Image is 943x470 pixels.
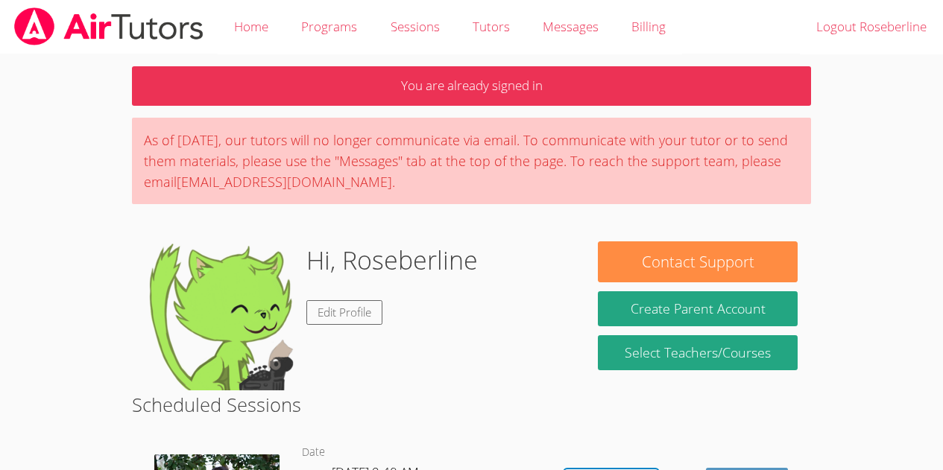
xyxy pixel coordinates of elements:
dt: Date [302,443,325,462]
a: Edit Profile [306,300,382,325]
span: Messages [543,18,599,35]
img: airtutors_banner-c4298cdbf04f3fff15de1276eac7730deb9818008684d7c2e4769d2f7ddbe033.png [13,7,205,45]
h2: Scheduled Sessions [132,390,811,419]
a: Select Teachers/Courses [598,335,797,370]
button: Contact Support [598,241,797,282]
h1: Hi, Roseberline [306,241,478,279]
button: Create Parent Account [598,291,797,326]
p: You are already signed in [132,66,811,106]
img: default.png [145,241,294,390]
div: As of [DATE], our tutors will no longer communicate via email. To communicate with your tutor or ... [132,118,811,204]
